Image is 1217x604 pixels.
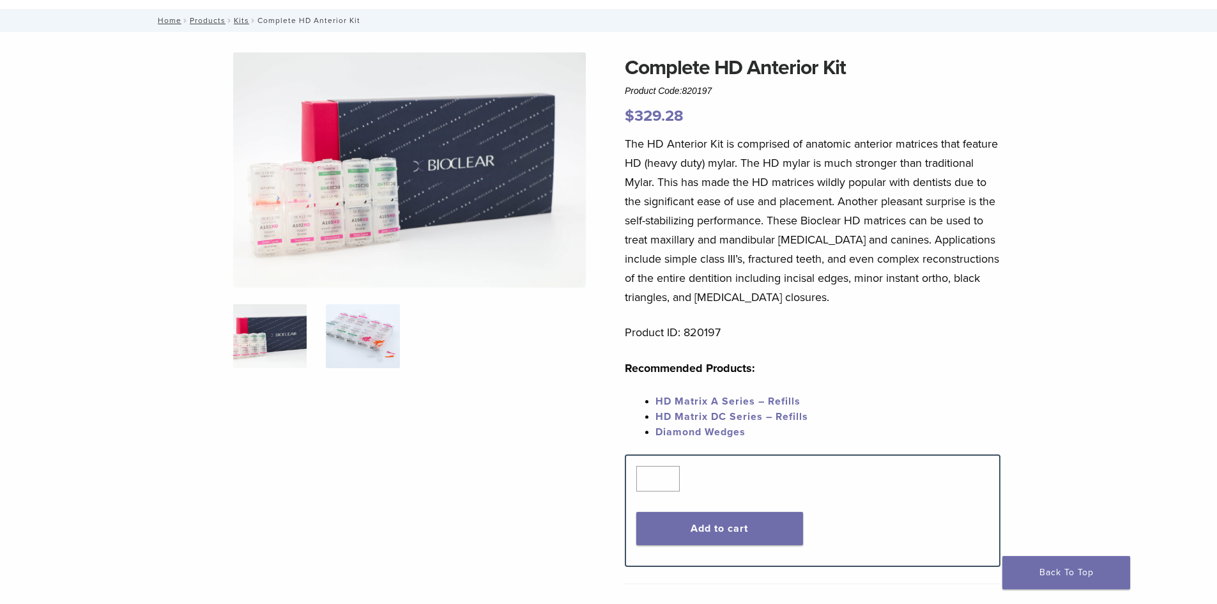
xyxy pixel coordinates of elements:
span: 820197 [682,86,712,96]
span: / [226,17,234,24]
img: IMG_8088 (1) [233,52,586,288]
nav: Complete HD Anterior Kit [149,9,1069,32]
a: Products [190,16,226,25]
span: Product Code: [625,86,712,96]
bdi: 329.28 [625,107,684,125]
span: / [249,17,257,24]
a: Home [154,16,181,25]
p: The HD Anterior Kit is comprised of anatomic anterior matrices that feature HD (heavy duty) mylar... [625,134,1000,307]
img: Complete HD Anterior Kit - Image 2 [326,304,399,368]
strong: Recommended Products: [625,361,755,375]
h1: Complete HD Anterior Kit [625,52,1000,83]
img: IMG_8088-1-324x324.jpg [233,304,307,368]
a: Diamond Wedges [655,426,746,438]
span: $ [625,107,634,125]
span: / [181,17,190,24]
button: Add to cart [636,512,803,545]
a: HD Matrix DC Series – Refills [655,410,808,423]
p: Product ID: 820197 [625,323,1000,342]
a: Kits [234,16,249,25]
a: HD Matrix A Series – Refills [655,395,800,408]
a: Back To Top [1002,556,1130,589]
